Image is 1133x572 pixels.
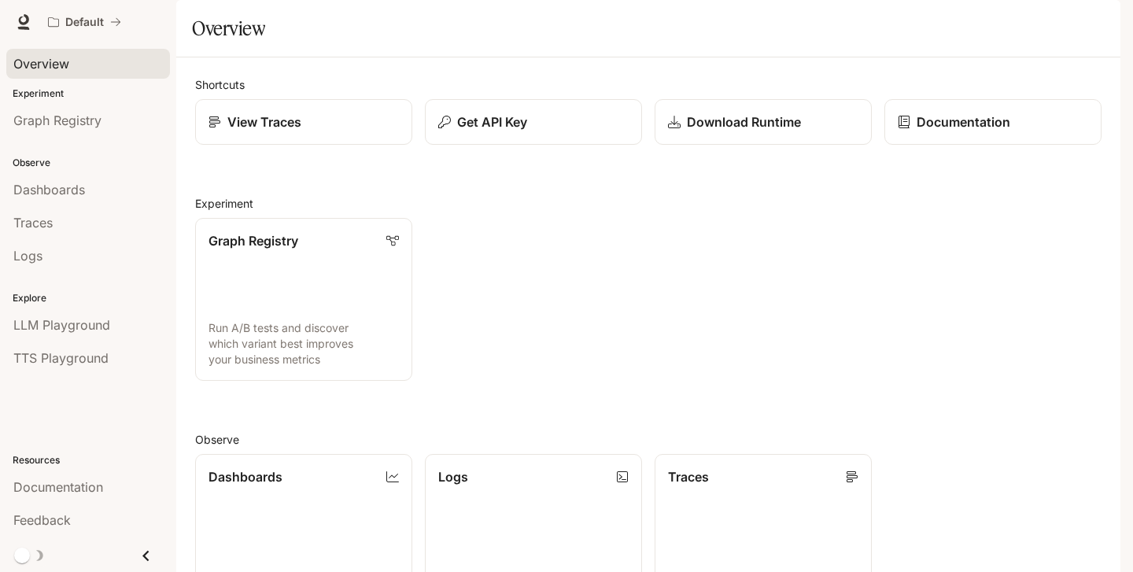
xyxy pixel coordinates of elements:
p: Graph Registry [209,231,298,250]
h2: Experiment [195,195,1102,212]
button: Get API Key [425,99,642,145]
p: Default [65,16,104,29]
h2: Observe [195,431,1102,448]
a: Graph RegistryRun A/B tests and discover which variant best improves your business metrics [195,218,412,381]
p: Dashboards [209,467,282,486]
a: View Traces [195,99,412,145]
p: Download Runtime [687,113,801,131]
p: Documentation [917,113,1010,131]
h2: Shortcuts [195,76,1102,93]
h1: Overview [192,13,265,44]
a: Download Runtime [655,99,872,145]
a: Documentation [884,99,1102,145]
p: Traces [668,467,709,486]
p: Get API Key [457,113,527,131]
p: Logs [438,467,468,486]
p: Run A/B tests and discover which variant best improves your business metrics [209,320,399,367]
p: View Traces [227,113,301,131]
button: All workspaces [41,6,128,38]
